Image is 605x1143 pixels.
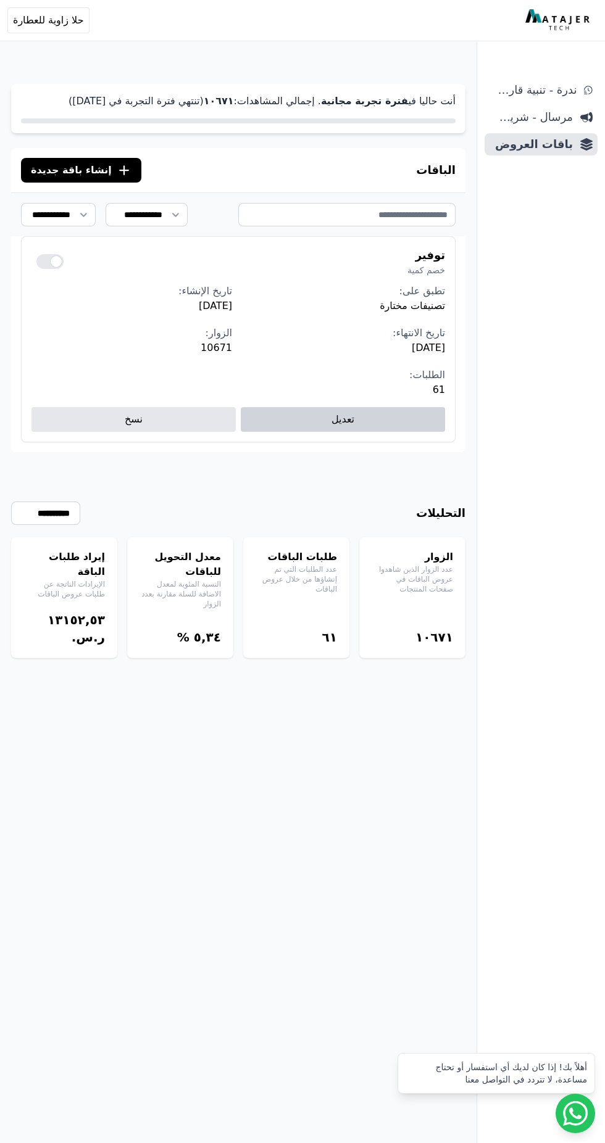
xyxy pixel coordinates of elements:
h4: طلبات الباقات [256,550,337,564]
a: نسخ [31,407,236,432]
span: تصنيفات مختارة [244,299,445,313]
span: الزوار: [206,327,232,339]
span: خصم كمية [407,264,445,276]
div: ٦١ [256,629,337,646]
p: عدد الزوار الذين شاهدوا عروض الباقات في صفحات المنتجات [372,564,453,594]
h3: التحليلات [416,505,465,522]
div: أهلاً بك! إذا كان لديك أي استفسار أو تحتاج مساعدة، لا تتردد في التواصل معنا [406,1061,587,1086]
span: 10671 [31,340,232,355]
p: أنت حاليا في . إجمالي المشاهدات: (تنتهي فترة التجربة في [DATE]) [21,94,456,109]
span: إنشاء باقة جديدة [31,163,112,178]
h3: الباقات [416,162,456,179]
h4: معدل التحويل للباقات [140,550,221,579]
a: تعديل [241,407,445,432]
p: النسبة المئوية لمعدل الاضافة للسلة مقارنة بعدد الزوار [140,579,221,609]
span: [DATE] [31,299,232,313]
button: إنشاء باقة جديدة [21,158,141,183]
span: % [177,630,190,645]
button: حلا زاوية للعطارة [7,7,90,33]
span: ر.س. [72,630,105,645]
span: تطبق على: [399,285,445,297]
span: [DATE] [244,340,445,355]
p: عدد الطلبات التي تم إنشاؤها من خلال عروض الباقات [256,564,337,594]
h4: الزوار [372,550,453,564]
span: تاريخ الإنشاء: [178,285,232,297]
span: حلا زاوية للعطارة [13,13,84,28]
h4: توفير [407,247,445,264]
div: ١۰٦٧١ [372,629,453,646]
span: باقات العروض [490,136,573,153]
img: MatajerTech Logo [525,9,593,31]
span: 61 [244,382,445,397]
span: ندرة - تنبية قارب علي النفاذ [490,81,577,99]
p: الإيرادات الناتجة عن طلبات عروض الباقات [23,579,105,599]
span: الطلبات: [409,369,445,381]
strong: فترة تجربة مجانية [321,95,408,107]
span: مرسال - شريط دعاية [490,109,573,126]
h4: إيراد طلبات الباقة [23,550,105,579]
strong: ١۰٦٧١ [204,95,234,107]
span: تاريخ الانتهاء: [393,327,445,339]
bdi: ٥,۳٤ [194,630,221,645]
bdi: ١۳١٥٢,٥۳ [48,613,105,627]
